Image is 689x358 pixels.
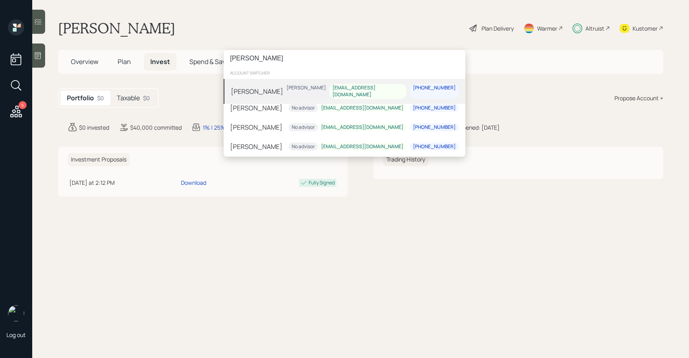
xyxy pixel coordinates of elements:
[231,87,283,96] div: [PERSON_NAME]
[413,143,456,150] div: [PHONE_NUMBER]
[321,143,403,150] div: [EMAIL_ADDRESS][DOMAIN_NAME]
[224,67,465,79] div: account switcher
[321,105,403,112] div: [EMAIL_ADDRESS][DOMAIN_NAME]
[413,85,456,91] div: [PHONE_NUMBER]
[230,142,282,151] div: [PERSON_NAME]
[321,124,403,131] div: [EMAIL_ADDRESS][DOMAIN_NAME]
[332,85,403,98] div: [EMAIL_ADDRESS][DOMAIN_NAME]
[286,85,326,91] div: [PERSON_NAME]
[292,105,315,112] div: No advisor
[224,50,465,67] input: Type a command or search…
[230,103,282,113] div: [PERSON_NAME]
[230,122,282,132] div: [PERSON_NAME]
[292,143,315,150] div: No advisor
[413,105,456,112] div: [PHONE_NUMBER]
[292,124,315,131] div: No advisor
[413,124,456,131] div: [PHONE_NUMBER]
